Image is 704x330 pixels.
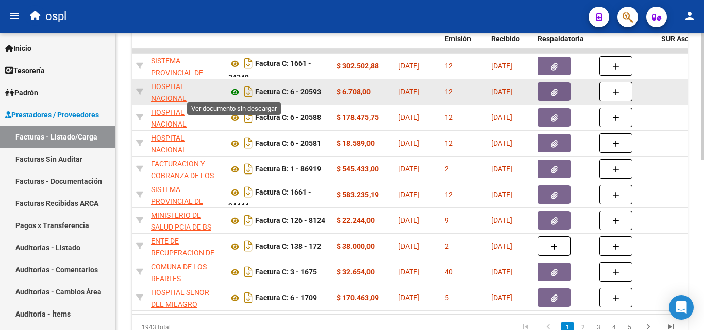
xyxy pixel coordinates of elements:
[242,161,255,177] i: Descargar documento
[151,82,206,126] span: HOSPITAL NACIONAL PROFESOR [PERSON_NAME]
[151,132,220,154] div: 30635976809
[445,62,453,70] span: 12
[398,88,420,96] span: [DATE]
[683,10,696,22] mat-icon: person
[242,238,255,254] i: Descargar documento
[151,211,211,243] span: MINISTERIO DE SALUD PCIA DE BS AS O. P.
[337,139,375,147] strong: $ 18.589,00
[5,109,99,120] span: Prestadores / Proveedores
[441,16,487,61] datatable-header-cell: Días desde Emisión
[255,140,321,148] strong: Factura C: 6 - 20581
[445,88,453,96] span: 12
[8,10,21,22] mat-icon: menu
[151,288,209,308] span: HOSPITAL SENOR DEL MILAGRO
[228,60,311,82] strong: Factura C: 1661 - 34348
[151,287,220,308] div: 30653246885
[151,210,220,231] div: 30626983398
[255,242,321,251] strong: Factura C: 138 - 172
[491,242,512,250] span: [DATE]
[491,139,512,147] span: [DATE]
[491,216,512,224] span: [DATE]
[151,107,220,128] div: 30635976809
[255,165,321,173] strong: Factura B: 1 - 86919
[445,23,481,43] span: Días desde Emisión
[538,23,584,43] span: Doc Respaldatoria
[491,88,512,96] span: [DATE]
[491,62,512,70] span: [DATE]
[242,184,255,200] i: Descargar documento
[398,216,420,224] span: [DATE]
[398,190,420,199] span: [DATE]
[533,16,595,61] datatable-header-cell: Doc Respaldatoria
[255,294,317,302] strong: Factura C: 6 - 1709
[445,268,453,276] span: 40
[151,134,206,177] span: HOSPITAL NACIONAL PROFESOR [PERSON_NAME]
[491,268,512,276] span: [DATE]
[242,83,255,100] i: Descargar documento
[337,242,375,250] strong: $ 38.000,00
[242,212,255,229] i: Descargar documento
[398,242,420,250] span: [DATE]
[491,113,512,121] span: [DATE]
[337,216,375,224] strong: $ 22.244,00
[242,289,255,306] i: Descargar documento
[398,113,420,121] span: [DATE]
[255,88,321,96] strong: Factura C: 6 - 20593
[151,261,220,283] div: 30668746701
[151,237,219,316] span: ENTE DE RECUPERACION DE FONDOS PARA EL FORTALECIMIENTO DEL SISTEMA DE SALUD DE MENDOZA (REFORSAL) O.
[255,268,317,276] strong: Factura C: 3 - 1675
[332,16,394,61] datatable-header-cell: Monto
[151,81,220,102] div: 30635976809
[491,190,512,199] span: [DATE]
[5,87,38,98] span: Padrón
[151,184,220,205] div: 30691822849
[445,190,453,199] span: 12
[151,158,220,180] div: 30715497456
[337,88,371,96] strong: $ 6.708,00
[151,185,203,217] span: SISTEMA PROVINCIAL DE SALUD
[337,268,375,276] strong: $ 32.654,00
[5,65,45,76] span: Tesorería
[151,55,220,77] div: 30691822849
[337,190,379,199] strong: $ 583.235,19
[337,113,379,121] strong: $ 178.475,75
[151,108,206,151] span: HOSPITAL NACIONAL PROFESOR [PERSON_NAME]
[151,57,203,89] span: SISTEMA PROVINCIAL DE SALUD
[224,16,332,61] datatable-header-cell: CPBT
[45,5,66,28] span: ospl
[398,268,420,276] span: [DATE]
[669,295,694,320] div: Open Intercom Messenger
[255,217,325,225] strong: Factura C: 126 - 8124
[151,263,207,283] span: COMUNA DE LOS REARTES
[491,165,512,173] span: [DATE]
[242,55,255,72] i: Descargar documento
[151,160,214,203] span: FACTURACION Y COBRANZA DE LOS EFECTORES PUBLICOS S.E.
[445,216,449,224] span: 9
[398,165,420,173] span: [DATE]
[398,293,420,302] span: [DATE]
[595,16,657,61] datatable-header-cell: Trazabilidad
[242,135,255,151] i: Descargar documento
[255,114,321,122] strong: Factura C: 6 - 20588
[487,16,533,61] datatable-header-cell: Fecha Recibido
[445,113,453,121] span: 12
[445,293,449,302] span: 5
[337,62,379,70] strong: $ 302.502,88
[242,264,255,280] i: Descargar documento
[398,139,420,147] span: [DATE]
[337,165,379,173] strong: $ 545.433,00
[337,293,379,302] strong: $ 170.463,09
[445,139,453,147] span: 12
[147,16,224,61] datatable-header-cell: Razón Social
[394,16,441,61] datatable-header-cell: Fecha Cpbt
[398,62,420,70] span: [DATE]
[445,165,449,173] span: 2
[151,235,220,257] div: 30718615700
[445,242,449,250] span: 2
[242,109,255,126] i: Descargar documento
[228,188,311,211] strong: Factura C: 1661 - 34444
[5,43,31,54] span: Inicio
[491,293,512,302] span: [DATE]
[491,23,520,43] span: Fecha Recibido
